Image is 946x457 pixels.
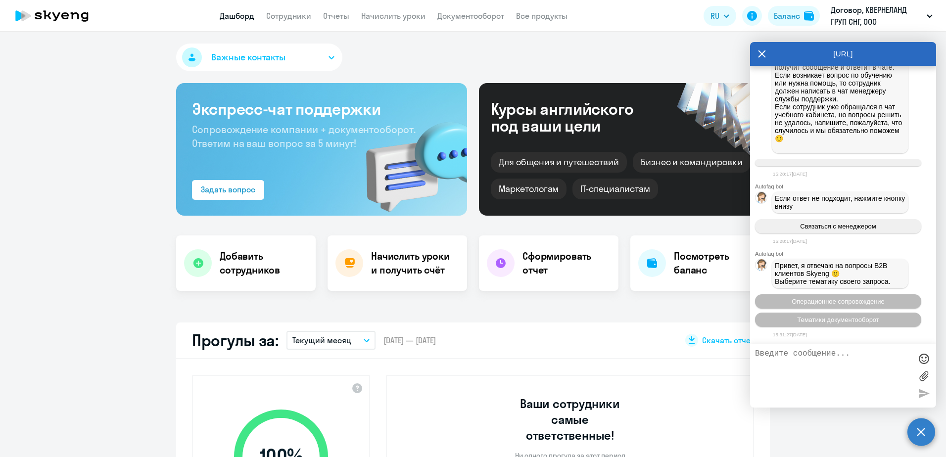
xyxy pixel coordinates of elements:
span: Если ответ не подходит, нажмите кнопку внизу [775,194,907,210]
img: bg-img [352,104,467,216]
button: Важные контакты [176,44,342,71]
span: Важные контакты [211,51,285,64]
span: RU [710,10,719,22]
span: [DATE] — [DATE] [383,335,436,346]
p: Текущий месяц [292,334,351,346]
time: 15:28:17[DATE] [773,238,807,244]
h4: Добавить сотрудников [220,249,308,277]
button: RU [704,6,736,26]
a: Дашборд [220,11,254,21]
div: Маркетологам [491,179,567,199]
p: В личном учебном кабинете каждого сотрудника есть чат с преподавателем и чат со службой поддержки... [775,8,905,150]
h3: Экспресс-чат поддержки [192,99,451,119]
h4: Сформировать отчет [522,249,611,277]
h4: Начислить уроки и получить счёт [371,249,457,277]
span: Тематики документооборот [797,316,879,323]
button: Договор, КВЕРНЕЛАНД ГРУП СНГ, ООО [826,4,938,28]
div: Autofaq bot [755,183,936,189]
h3: Ваши сотрудники самые ответственные! [507,396,634,443]
h4: Посмотреть баланс [674,249,762,277]
button: Операционное сопровождение [755,294,921,309]
div: IT-специалистам [572,179,658,199]
label: Лимит 10 файлов [916,368,931,383]
button: Балансbalance [768,6,820,26]
time: 15:31:27[DATE] [773,332,807,337]
div: Бизнес и командировки [633,152,751,173]
span: Привет, я отвечаю на вопросы B2B клиентов Skyeng 🙂 Выберите тематику своего запроса. [775,262,891,285]
a: Документооборот [437,11,504,21]
a: Начислить уроки [361,11,426,21]
button: Задать вопрос [192,180,264,200]
time: 15:28:17[DATE] [773,171,807,177]
span: Операционное сопровождение [792,298,885,305]
div: Задать вопрос [201,183,255,195]
img: bot avatar [756,259,768,274]
span: Связаться с менеджером [800,223,876,230]
img: bot avatar [756,192,768,206]
div: Курсы английского под ваши цели [491,100,660,134]
span: Скачать отчет [702,335,754,346]
h2: Прогулы за: [192,330,279,350]
div: Autofaq bot [755,251,936,257]
button: Связаться с менеджером [755,219,921,233]
div: Для общения и путешествий [491,152,627,173]
a: Сотрудники [266,11,311,21]
a: Все продукты [516,11,568,21]
span: Сопровождение компании + документооборот. Ответим на ваш вопрос за 5 минут! [192,123,416,149]
button: Текущий месяц [286,331,376,350]
div: Баланс [774,10,800,22]
button: Тематики документооборот [755,313,921,327]
img: balance [804,11,814,21]
a: Отчеты [323,11,349,21]
p: Договор, КВЕРНЕЛАНД ГРУП СНГ, ООО [831,4,923,28]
